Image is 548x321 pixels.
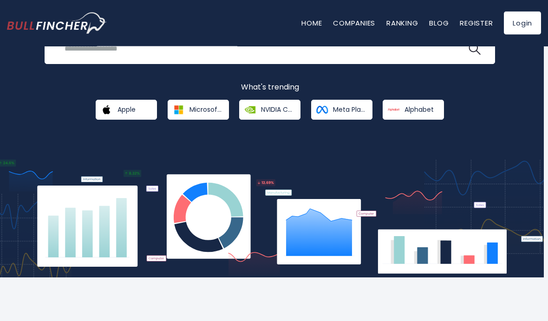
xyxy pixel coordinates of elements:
[301,18,322,28] a: Home
[261,106,294,114] span: NVIDIA Corporation
[7,13,107,34] img: bullfincher logo
[333,106,366,114] span: Meta Platforms
[3,83,537,93] p: What's trending
[117,106,136,114] span: Apple
[333,18,375,28] a: Companies
[189,106,222,114] span: Microsoft Corporation
[504,12,541,35] a: Login
[404,106,434,114] span: Alphabet
[168,100,229,120] a: Microsoft Corporation
[469,44,481,56] img: search icon
[429,18,449,28] a: Blog
[7,13,107,34] a: Go to homepage
[311,100,372,120] a: Meta Platforms
[460,18,493,28] a: Register
[239,100,300,120] a: NVIDIA Corporation
[386,18,418,28] a: Ranking
[96,100,157,120] a: Apple
[383,100,444,120] a: Alphabet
